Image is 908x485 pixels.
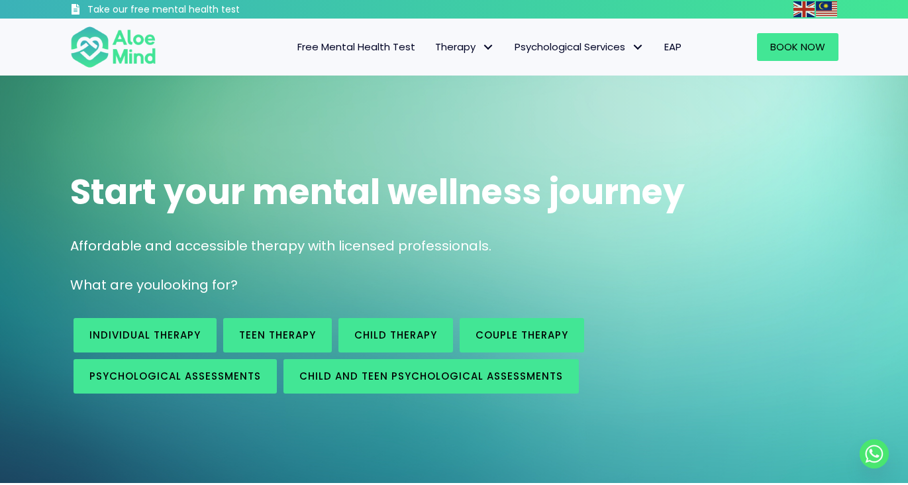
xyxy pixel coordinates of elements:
[515,40,644,54] span: Psychological Services
[757,33,838,61] a: Book Now
[860,439,889,468] a: Whatsapp
[223,318,332,352] a: Teen Therapy
[297,40,415,54] span: Free Mental Health Test
[70,276,160,294] span: What are you
[816,1,838,17] a: Malay
[793,1,815,17] img: en
[664,40,681,54] span: EAP
[70,25,156,69] img: Aloe mind Logo
[299,369,563,383] span: Child and Teen Psychological assessments
[70,3,311,19] a: Take our free mental health test
[505,33,654,61] a: Psychological ServicesPsychological Services: submenu
[70,168,685,216] span: Start your mental wellness journey
[70,237,838,256] p: Affordable and accessible therapy with licensed professionals.
[287,33,425,61] a: Free Mental Health Test
[89,328,201,342] span: Individual therapy
[460,318,584,352] a: Couple therapy
[476,328,568,342] span: Couple therapy
[160,276,238,294] span: looking for?
[74,359,277,394] a: Psychological assessments
[239,328,316,342] span: Teen Therapy
[89,369,261,383] span: Psychological assessments
[87,3,311,17] h3: Take our free mental health test
[74,318,217,352] a: Individual therapy
[629,38,648,57] span: Psychological Services: submenu
[479,38,498,57] span: Therapy: submenu
[174,33,691,61] nav: Menu
[770,40,825,54] span: Book Now
[425,33,505,61] a: TherapyTherapy: submenu
[435,40,495,54] span: Therapy
[654,33,691,61] a: EAP
[816,1,837,17] img: ms
[354,328,437,342] span: Child Therapy
[283,359,579,394] a: Child and Teen Psychological assessments
[338,318,453,352] a: Child Therapy
[793,1,816,17] a: English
